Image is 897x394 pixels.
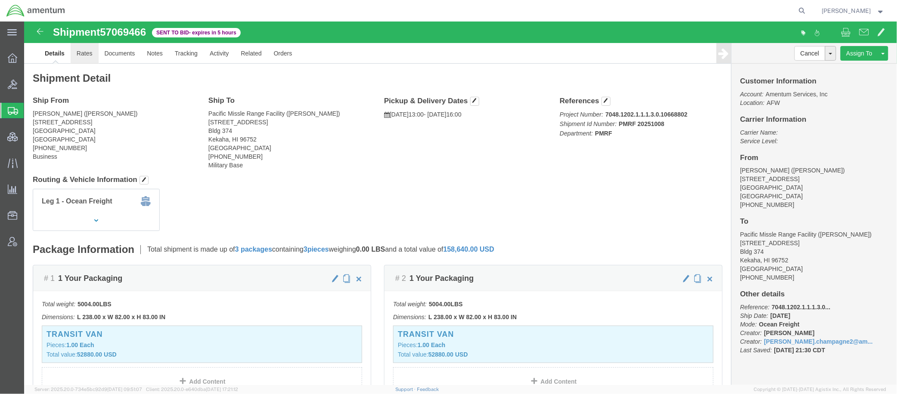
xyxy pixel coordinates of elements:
[34,387,142,392] span: Server: 2025.20.0-734e5bc92d9
[107,387,142,392] span: [DATE] 09:51:07
[754,386,887,393] span: Copyright © [DATE]-[DATE] Agistix Inc., All Rights Reserved
[396,387,417,392] a: Support
[822,6,871,15] span: Jason Champagne
[417,387,439,392] a: Feedback
[24,22,897,385] iframe: FS Legacy Container
[206,387,238,392] span: [DATE] 17:21:12
[822,6,885,16] button: [PERSON_NAME]
[6,4,65,17] img: logo
[146,387,238,392] span: Client: 2025.20.0-e640dba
